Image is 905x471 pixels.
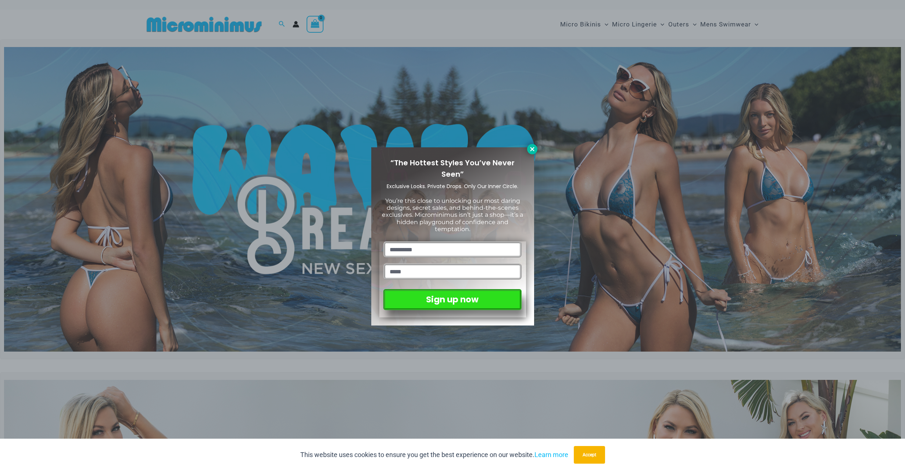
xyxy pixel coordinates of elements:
span: Exclusive Looks. Private Drops. Only Our Inner Circle. [387,183,518,190]
button: Close [527,144,537,154]
button: Sign up now [383,289,521,310]
span: You’re this close to unlocking our most daring designs, secret sales, and behind-the-scenes exclu... [382,197,523,233]
a: Learn more [534,451,568,459]
p: This website uses cookies to ensure you get the best experience on our website. [300,449,568,460]
button: Accept [574,446,605,464]
span: “The Hottest Styles You’ve Never Seen” [390,158,515,179]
